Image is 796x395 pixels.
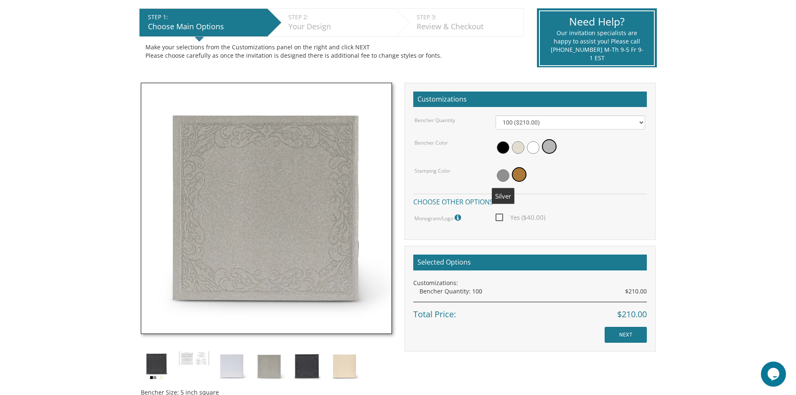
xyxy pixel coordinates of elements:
span: Yes ($40.00) [496,212,545,223]
img: white_shimmer.jpg [216,351,247,382]
input: NEXT [605,327,647,343]
img: silver_shimmer.jpg [141,83,392,334]
div: Your Design [288,21,392,32]
div: Make your selections from the Customizations panel on the right and click NEXT Please choose care... [145,43,518,60]
img: bp%20bencher%20inside%201.JPG [178,351,210,367]
label: Monogram/Logo [415,212,463,223]
div: Customizations: [413,279,647,287]
img: cream_shimmer.jpg [329,351,360,382]
label: Stamping Color [415,167,450,174]
div: STEP 2: [288,13,392,21]
div: Review & Checkout [417,21,519,32]
h4: Choose other options [413,194,647,208]
label: Bencher Quantity [415,117,455,124]
div: Our invitation specialists are happy to assist you! Please call [PHONE_NUMBER] M-Th 9-5 Fr 9-1 EST [550,29,643,62]
iframe: chat widget [761,362,788,387]
div: Total Price: [413,302,647,321]
span: $210.00 [617,308,647,321]
span: $210.00 [625,287,647,296]
label: Bencher Color [415,139,448,146]
h2: Customizations [413,92,647,107]
h2: Selected Options [413,255,647,270]
img: tiferes_shimmer.jpg [141,351,172,382]
div: STEP 3: [417,13,519,21]
div: Choose Main Options [148,21,263,32]
div: Need Help? [550,14,643,29]
div: STEP 1: [148,13,263,21]
img: silver_shimmer.jpg [254,351,285,382]
img: black_shimmer.jpg [291,351,323,382]
div: Bencher Quantity: 100 [420,287,647,296]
